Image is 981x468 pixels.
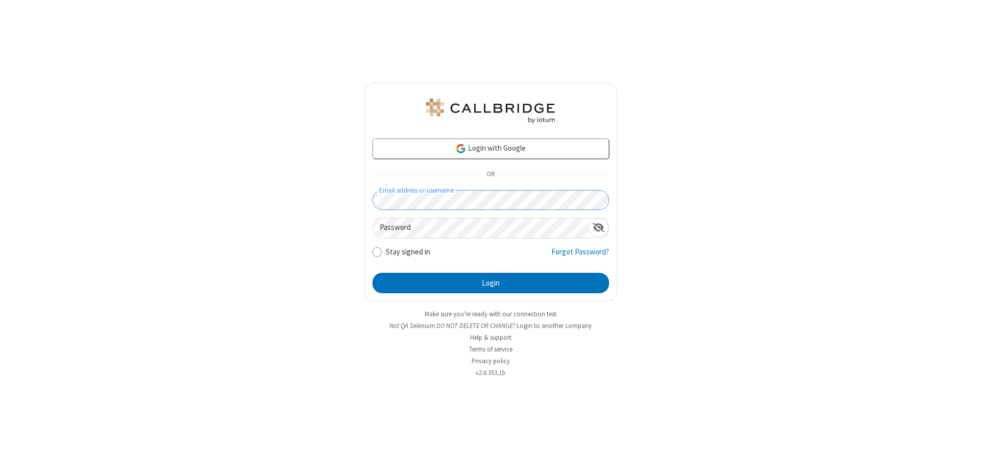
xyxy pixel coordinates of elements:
span: OR [482,168,499,182]
input: Email address or username [372,190,609,210]
a: Privacy policy [472,357,510,365]
a: Terms of service [469,345,512,354]
a: Help & support [470,333,511,342]
button: Login to another company [517,321,592,331]
li: v2.6.353.1b [364,368,617,378]
img: QA Selenium DO NOT DELETE OR CHANGE [424,99,557,123]
a: Forgot Password? [551,246,609,266]
li: Not QA Selenium DO NOT DELETE OR CHANGE? [364,321,617,331]
input: Password [373,218,589,238]
a: Login with Google [372,138,609,159]
a: Make sure you're ready with our connection test [425,310,556,318]
img: google-icon.png [455,143,466,154]
div: Show password [589,218,609,237]
button: Login [372,273,609,293]
label: Stay signed in [386,246,430,258]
